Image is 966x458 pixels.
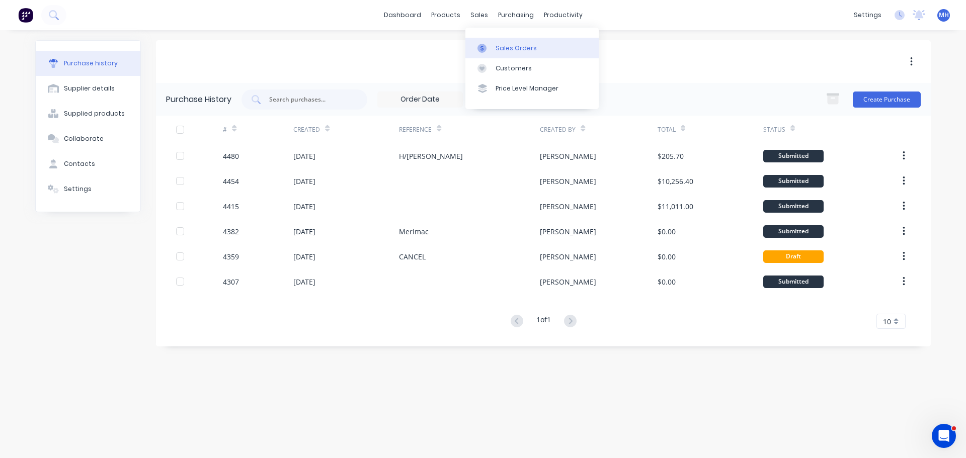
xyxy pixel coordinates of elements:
[540,226,596,237] div: [PERSON_NAME]
[763,125,785,134] div: Status
[426,8,465,23] div: products
[763,225,824,238] div: Submitted
[540,176,596,187] div: [PERSON_NAME]
[36,176,140,202] button: Settings
[399,251,426,262] div: CANCEL
[293,176,315,187] div: [DATE]
[36,101,140,126] button: Supplied products
[268,95,352,105] input: Search purchases...
[378,92,462,107] input: Order Date
[379,8,426,23] a: dashboard
[36,76,140,101] button: Supplier details
[763,200,824,213] div: Submitted
[658,176,693,187] div: $10,256.40
[539,8,588,23] div: productivity
[399,226,429,237] div: Merimac
[763,276,824,288] div: Submitted
[64,185,92,194] div: Settings
[465,78,599,99] a: Price Level Manager
[465,38,599,58] a: Sales Orders
[223,226,239,237] div: 4382
[293,226,315,237] div: [DATE]
[658,251,676,262] div: $0.00
[223,201,239,212] div: 4415
[540,125,576,134] div: Created By
[939,11,949,20] span: MH
[465,8,493,23] div: sales
[763,250,824,263] div: Draft
[223,251,239,262] div: 4359
[658,277,676,287] div: $0.00
[223,125,227,134] div: #
[853,91,921,108] button: Create Purchase
[223,277,239,287] div: 4307
[763,175,824,188] div: Submitted
[64,84,115,93] div: Supplier details
[658,201,693,212] div: $11,011.00
[763,150,824,162] div: Submitted
[540,201,596,212] div: [PERSON_NAME]
[496,64,532,73] div: Customers
[883,316,891,327] span: 10
[849,8,887,23] div: settings
[540,277,596,287] div: [PERSON_NAME]
[64,159,95,168] div: Contacts
[293,125,320,134] div: Created
[18,8,33,23] img: Factory
[540,151,596,161] div: [PERSON_NAME]
[932,424,956,448] iframe: Intercom live chat
[496,84,558,93] div: Price Level Manager
[166,94,231,106] div: Purchase History
[64,134,104,143] div: Collaborate
[223,151,239,161] div: 4480
[64,109,125,118] div: Supplied products
[36,51,140,76] button: Purchase history
[540,251,596,262] div: [PERSON_NAME]
[399,125,432,134] div: Reference
[465,58,599,78] a: Customers
[36,151,140,176] button: Contacts
[658,125,676,134] div: Total
[658,151,684,161] div: $205.70
[293,201,315,212] div: [DATE]
[293,251,315,262] div: [DATE]
[493,8,539,23] div: purchasing
[36,126,140,151] button: Collaborate
[293,277,315,287] div: [DATE]
[64,59,118,68] div: Purchase history
[536,314,551,329] div: 1 of 1
[658,226,676,237] div: $0.00
[223,176,239,187] div: 4454
[496,44,537,53] div: Sales Orders
[399,151,463,161] div: H/[PERSON_NAME]
[293,151,315,161] div: [DATE]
